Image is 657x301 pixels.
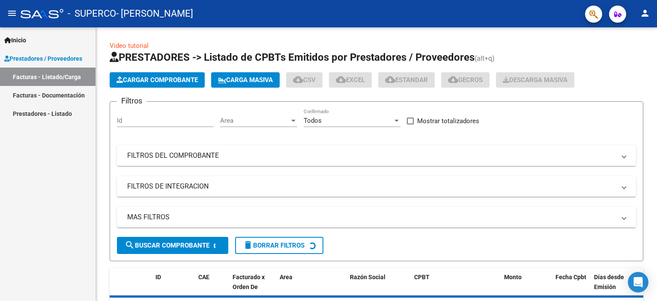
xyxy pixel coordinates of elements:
button: Cargar Comprobante [110,72,205,88]
span: CSV [293,76,316,84]
span: - SUPERCO [68,4,116,23]
span: Area [220,117,290,124]
mat-expansion-panel-header: FILTROS DE INTEGRACION [117,176,636,197]
span: Inicio [4,35,26,45]
span: Descarga Masiva [503,76,567,84]
span: Estandar [385,76,428,84]
span: PRESTADORES -> Listado de CPBTs Emitidos por Prestadores / Proveedores [110,51,475,63]
a: Video tutorial [110,42,149,50]
mat-panel-title: FILTROS DEL COMPROBANTE [127,151,615,160]
h3: Filtros [117,95,146,107]
mat-icon: menu [7,8,17,18]
button: Gecros [441,72,490,88]
mat-icon: person [640,8,650,18]
span: Monto [504,274,522,280]
span: Borrar Filtros [243,242,305,249]
mat-panel-title: MAS FILTROS [127,212,615,222]
mat-icon: cloud_download [385,74,395,85]
button: Carga Masiva [211,72,280,88]
span: Fecha Cpbt [555,274,586,280]
span: Carga Masiva [218,76,273,84]
span: CAE [198,274,209,280]
span: Facturado x Orden De [233,274,265,290]
button: Estandar [378,72,435,88]
span: EXCEL [336,76,365,84]
mat-icon: cloud_download [448,74,458,85]
span: (alt+q) [475,54,495,62]
div: Open Intercom Messenger [628,272,648,292]
mat-expansion-panel-header: FILTROS DEL COMPROBANTE [117,145,636,166]
span: Días desde Emisión [594,274,624,290]
button: CSV [286,72,323,88]
span: - [PERSON_NAME] [116,4,193,23]
span: Mostrar totalizadores [417,116,479,126]
button: EXCEL [329,72,372,88]
mat-icon: search [125,240,135,250]
button: Borrar Filtros [235,237,323,254]
mat-panel-title: FILTROS DE INTEGRACION [127,182,615,191]
mat-icon: cloud_download [293,74,303,85]
span: Buscar Comprobante [125,242,209,249]
mat-expansion-panel-header: MAS FILTROS [117,207,636,227]
app-download-masive: Descarga masiva de comprobantes (adjuntos) [496,72,574,88]
span: ID [155,274,161,280]
span: CPBT [414,274,430,280]
mat-icon: delete [243,240,253,250]
button: Buscar Comprobante [117,237,228,254]
span: Prestadores / Proveedores [4,54,82,63]
mat-icon: cloud_download [336,74,346,85]
span: Razón Social [350,274,385,280]
span: Area [280,274,293,280]
span: Todos [304,117,322,124]
span: Gecros [448,76,483,84]
span: Cargar Comprobante [116,76,198,84]
button: Descarga Masiva [496,72,574,88]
